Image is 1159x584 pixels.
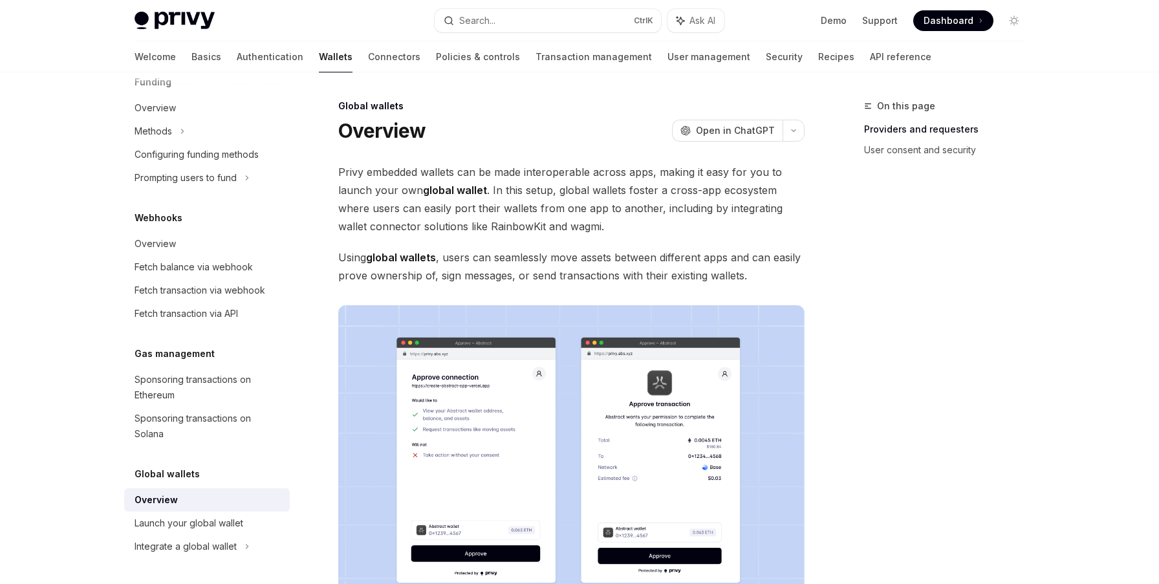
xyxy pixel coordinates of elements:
a: Authentication [237,41,303,72]
div: Configuring funding methods [135,147,259,162]
div: Fetch transaction via webhook [135,283,265,298]
a: Sponsoring transactions on Ethereum [124,368,290,407]
div: Fetch transaction via API [135,306,238,321]
div: Launch your global wallet [135,515,243,531]
a: Support [862,14,898,27]
a: Overview [124,96,290,120]
h1: Overview [338,119,426,142]
a: Security [766,41,803,72]
h5: Webhooks [135,210,182,226]
a: Fetch balance via webhook [124,255,290,279]
a: Launch your global wallet [124,512,290,535]
span: On this page [877,98,935,114]
img: light logo [135,12,215,30]
span: Dashboard [924,14,973,27]
div: Search... [459,13,495,28]
strong: global wallets [366,251,436,264]
a: Overview [124,232,290,255]
strong: global wallet [423,184,487,197]
span: Open in ChatGPT [696,124,775,137]
a: Policies & controls [436,41,520,72]
button: Toggle dark mode [1004,10,1024,31]
div: Overview [135,236,176,252]
h5: Global wallets [135,466,200,482]
a: Sponsoring transactions on Solana [124,407,290,446]
span: Privy embedded wallets can be made interoperable across apps, making it easy for you to launch yo... [338,163,805,235]
a: Recipes [818,41,854,72]
div: Overview [135,100,176,116]
div: Overview [135,492,178,508]
div: Integrate a global wallet [135,539,237,554]
a: Basics [191,41,221,72]
div: Prompting users to fund [135,170,237,186]
a: Connectors [368,41,420,72]
a: Welcome [135,41,176,72]
a: Fetch transaction via API [124,302,290,325]
a: API reference [870,41,931,72]
h5: Gas management [135,346,215,362]
span: Using , users can seamlessly move assets between different apps and can easily prove ownership of... [338,248,805,285]
div: Global wallets [338,100,805,113]
a: User management [667,41,750,72]
button: Open in ChatGPT [672,120,783,142]
button: Ask AI [667,9,724,32]
button: Search...CtrlK [435,9,661,32]
a: Overview [124,488,290,512]
div: Sponsoring transactions on Solana [135,411,282,442]
span: Ctrl K [634,16,653,26]
a: Configuring funding methods [124,143,290,166]
div: Fetch balance via webhook [135,259,253,275]
a: Dashboard [913,10,993,31]
div: Sponsoring transactions on Ethereum [135,372,282,403]
a: Fetch transaction via webhook [124,279,290,302]
span: Ask AI [689,14,715,27]
a: Wallets [319,41,352,72]
a: Providers and requesters [864,119,1035,140]
a: Transaction management [536,41,652,72]
a: User consent and security [864,140,1035,160]
a: Demo [821,14,847,27]
div: Methods [135,124,172,139]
